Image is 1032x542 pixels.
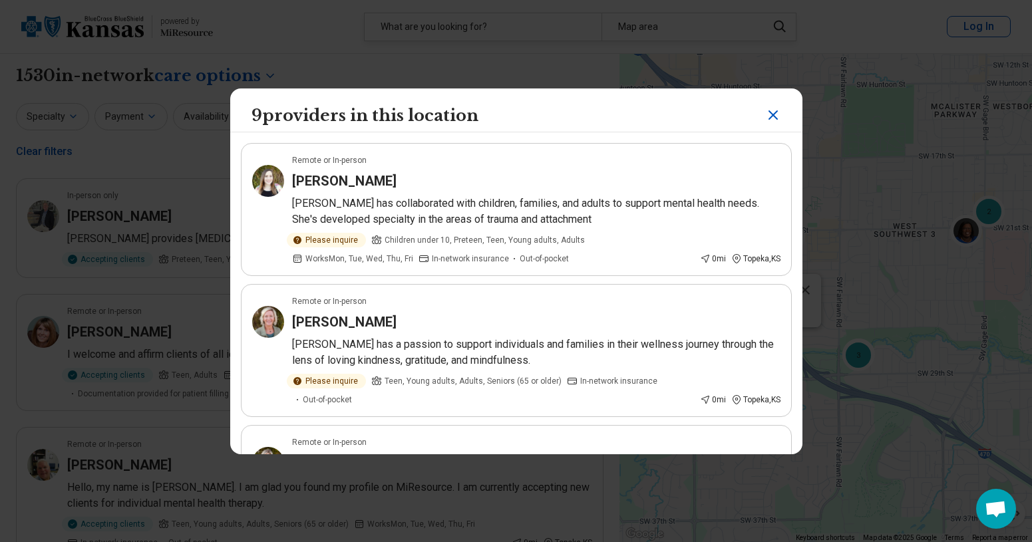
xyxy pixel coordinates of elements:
span: Out-of-pocket [303,394,352,406]
p: Remote or In-person [292,154,367,166]
span: Out-of-pocket [520,253,569,265]
h2: 9 providers in this location [252,104,478,127]
div: Topeka , KS [731,253,780,265]
span: Works Mon, Tue, Wed, Thu, Fri [305,253,413,265]
span: In-network insurance [432,253,509,265]
h3: [PERSON_NAME] [292,172,397,190]
p: Remote or In-person [292,295,367,307]
span: Teen, Young adults, Adults, Seniors (65 or older) [385,375,562,387]
span: Children under 10, Preteen, Teen, Young adults, Adults [385,234,585,246]
div: Please inquire [287,233,366,247]
h3: [PERSON_NAME] [292,313,397,331]
div: Topeka , KS [731,394,780,406]
div: Please inquire [287,374,366,388]
h3: [PERSON_NAME] [292,454,397,472]
div: 0 mi [700,253,726,265]
div: 0 mi [700,394,726,406]
p: Remote or In-person [292,436,367,448]
p: [PERSON_NAME] has collaborated with children, families, and adults to support mental health needs... [292,196,780,227]
span: In-network insurance [580,375,657,387]
button: Close [765,104,781,127]
p: [PERSON_NAME] has a passion to support individuals and families in their wellness journey through... [292,337,780,368]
